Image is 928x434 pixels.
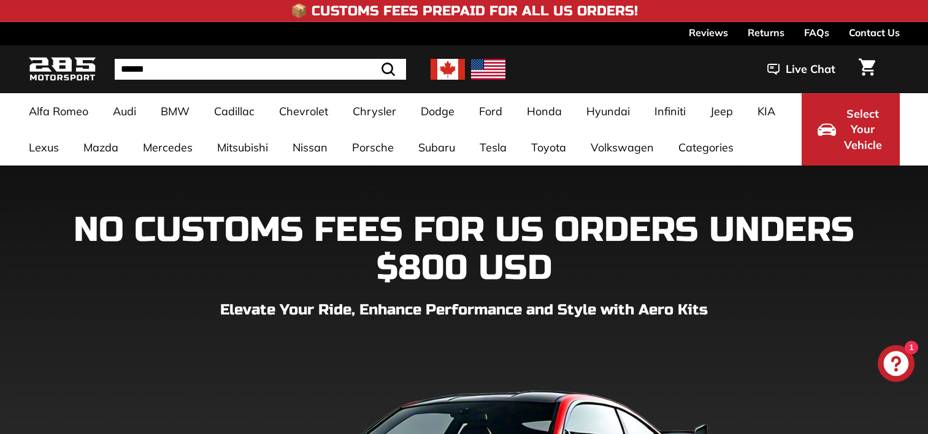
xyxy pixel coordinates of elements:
[689,22,728,43] a: Reviews
[408,93,467,129] a: Dodge
[698,93,745,129] a: Jeep
[17,93,101,129] a: Alfa Romeo
[202,93,267,129] a: Cadillac
[406,129,467,166] a: Subaru
[29,211,900,287] h1: NO CUSTOMS FEES FOR US ORDERS UNDERS $800 USD
[842,106,884,153] span: Select Your Vehicle
[101,93,148,129] a: Audi
[280,129,340,166] a: Nissan
[467,93,515,129] a: Ford
[340,129,406,166] a: Porsche
[29,55,96,84] img: Logo_285_Motorsport_areodynamics_components
[804,22,829,43] a: FAQs
[29,299,900,321] p: Elevate Your Ride, Enhance Performance and Style with Aero Kits
[267,93,340,129] a: Chevrolet
[642,93,698,129] a: Infiniti
[786,61,835,77] span: Live Chat
[205,129,280,166] a: Mitsubishi
[578,129,666,166] a: Volkswagen
[71,129,131,166] a: Mazda
[519,129,578,166] a: Toyota
[874,345,918,385] inbox-online-store-chat: Shopify online store chat
[748,22,784,43] a: Returns
[666,129,746,166] a: Categories
[131,129,205,166] a: Mercedes
[515,93,574,129] a: Honda
[751,54,851,85] button: Live Chat
[340,93,408,129] a: Chrysler
[851,48,883,90] a: Cart
[467,129,519,166] a: Tesla
[17,129,71,166] a: Lexus
[574,93,642,129] a: Hyundai
[802,93,900,166] button: Select Your Vehicle
[291,4,638,18] h4: 📦 Customs Fees Prepaid for All US Orders!
[148,93,202,129] a: BMW
[115,59,406,80] input: Search
[849,22,900,43] a: Contact Us
[745,93,788,129] a: KIA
